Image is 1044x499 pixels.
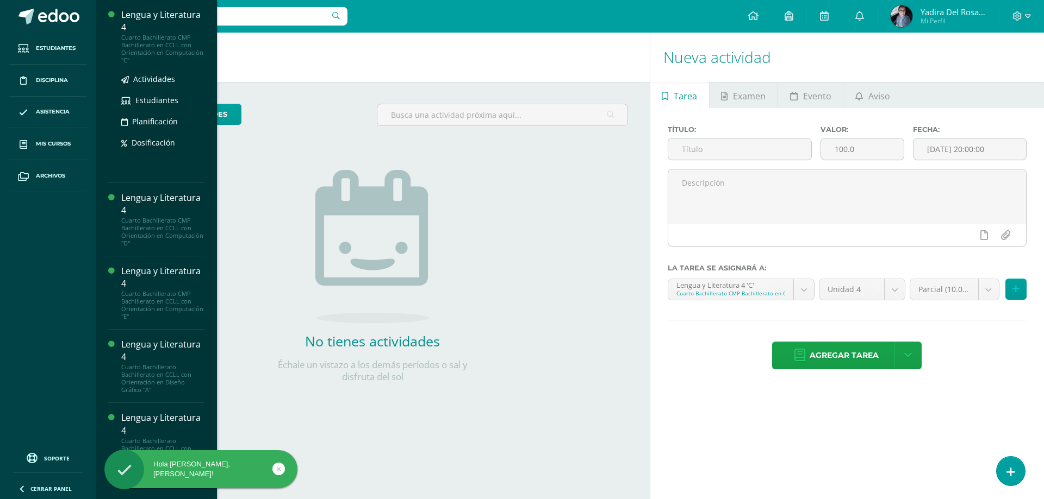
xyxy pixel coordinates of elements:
[9,97,87,129] a: Asistencia
[36,44,76,53] span: Estudiantes
[9,33,87,65] a: Estudiantes
[810,342,879,369] span: Agregar tarea
[821,125,904,134] label: Valor:
[132,137,175,148] span: Dosificación
[121,136,204,149] a: Dosificación
[315,170,430,323] img: no_activities.png
[868,83,890,109] span: Aviso
[121,9,204,34] div: Lengua y Literatura 4
[676,289,785,297] div: Cuarto Bachillerato CMP Bachillerato en CCLL con Orientación en Computación
[36,172,65,180] span: Archivos
[821,138,903,160] input: Puntos máximos
[121,412,204,467] a: Lengua y Literatura 4Cuarto Bachillerato Bachillerato en CCLL con Orientación en Diseño Gráfico "B"
[828,279,876,300] span: Unidad 4
[121,94,204,106] a: Estudiantes
[650,82,709,108] a: Tarea
[30,485,72,492] span: Cerrar panel
[891,5,912,27] img: 5a1be2d37ab1bca112ba1500486ab773.png
[121,265,204,290] div: Lengua y Literatura 4
[121,34,204,64] div: Cuarto Bachillerato CMP Bachillerato en CCLL con Orientación en Computación "C"
[668,125,812,134] label: Título:
[843,82,902,108] a: Aviso
[121,338,204,394] a: Lengua y Literatura 4Cuarto Bachillerato Bachillerato en CCLL con Orientación en Diseño Gráfico "A"
[9,65,87,97] a: Disciplina
[133,74,175,84] span: Actividades
[135,95,178,105] span: Estudiantes
[918,279,970,300] span: Parcial (10.0%)
[109,33,637,82] h1: Actividades
[9,128,87,160] a: Mis cursos
[710,82,778,108] a: Examen
[921,7,986,17] span: Yadira del Rosario
[264,359,481,383] p: Échale un vistazo a los demás períodos o sal y disfruta del sol
[121,192,204,247] a: Lengua y Literatura 4Cuarto Bachillerato CMP Bachillerato en CCLL con Orientación en Computación "D"
[733,83,766,109] span: Examen
[121,412,204,437] div: Lengua y Literatura 4
[121,9,204,64] a: Lengua y Literatura 4Cuarto Bachillerato CMP Bachillerato en CCLL con Orientación en Computación "C"
[121,338,204,363] div: Lengua y Literatura 4
[121,73,204,85] a: Actividades
[819,279,905,300] a: Unidad 4
[121,115,204,128] a: Planificación
[36,108,70,116] span: Asistencia
[913,125,1027,134] label: Fecha:
[121,363,204,394] div: Cuarto Bachillerato Bachillerato en CCLL con Orientación en Diseño Gráfico "A"
[377,104,627,125] input: Busca una actividad próxima aquí...
[103,7,347,26] input: Busca un usuario...
[803,83,831,109] span: Evento
[121,265,204,320] a: Lengua y Literatura 4Cuarto Bachillerato CMP Bachillerato en CCLL con Orientación en Computación "E"
[663,33,1031,82] h1: Nueva actividad
[674,83,697,109] span: Tarea
[668,138,812,160] input: Título
[913,138,1026,160] input: Fecha de entrega
[778,82,843,108] a: Evento
[44,454,70,462] span: Soporte
[121,437,204,468] div: Cuarto Bachillerato Bachillerato en CCLL con Orientación en Diseño Gráfico "B"
[910,279,999,300] a: Parcial (10.0%)
[104,459,297,479] div: Hola [PERSON_NAME], [PERSON_NAME]!
[676,279,785,289] div: Lengua y Literatura 4 'C'
[264,332,481,350] h2: No tienes actividades
[121,217,204,247] div: Cuarto Bachillerato CMP Bachillerato en CCLL con Orientación en Computación "D"
[668,279,814,300] a: Lengua y Literatura 4 'C'Cuarto Bachillerato CMP Bachillerato en CCLL con Orientación en Computación
[132,116,178,127] span: Planificación
[36,140,71,148] span: Mis cursos
[121,290,204,320] div: Cuarto Bachillerato CMP Bachillerato en CCLL con Orientación en Computación "E"
[121,192,204,217] div: Lengua y Literatura 4
[13,450,83,465] a: Soporte
[36,76,68,85] span: Disciplina
[9,160,87,192] a: Archivos
[668,264,1027,272] label: La tarea se asignará a:
[921,16,986,26] span: Mi Perfil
